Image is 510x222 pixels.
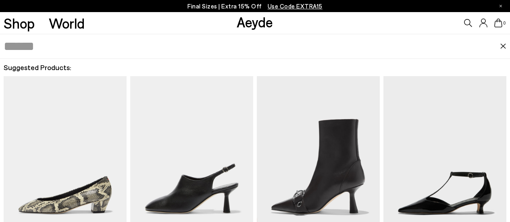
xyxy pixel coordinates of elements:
[502,21,506,25] span: 0
[500,44,506,49] img: close.svg
[494,19,502,27] a: 0
[4,16,35,30] a: Shop
[237,13,273,30] a: Aeyde
[268,2,323,10] span: Navigate to /collections/ss25-final-sizes
[49,16,85,30] a: World
[4,62,507,73] h2: Suggested Products:
[187,1,323,11] p: Final Sizes | Extra 15% Off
